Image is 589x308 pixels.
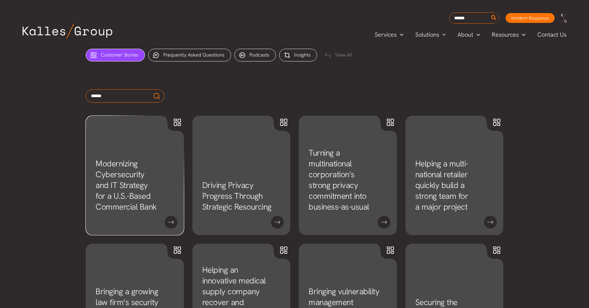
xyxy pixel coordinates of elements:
button: Search [490,13,498,23]
a: ServicesMenu Toggle [369,30,409,40]
a: Driving Privacy Progress Through Strategic Resourcing [202,180,272,212]
a: Turning a multinational corporation’s strong privacy commitment into business-as-usual [309,147,369,212]
a: AboutMenu Toggle [452,30,486,40]
span: Customer Stories [101,52,138,58]
a: Contact Us [531,30,573,40]
nav: Primary Site Navigation [369,29,573,40]
a: SolutionsMenu Toggle [409,30,452,40]
span: Podcasts [249,52,269,58]
span: About [457,30,473,40]
a: Incident Response [506,13,555,23]
span: Contact Us [537,30,566,40]
span: Menu Toggle [519,30,526,40]
a: Helping a multi-national retailer quickly build a strong team for a major project [415,158,468,212]
img: Kalles Group [23,24,112,39]
span: Services [375,30,397,40]
span: Frequently Asked Questions [163,52,224,58]
a: ResourcesMenu Toggle [486,30,531,40]
span: Menu Toggle [439,30,446,40]
a: Modernizing Cybersecurity and IT Strategy for a U.S.-Based Commercial Bank [96,158,157,212]
span: Insights [294,52,311,58]
span: Resources [492,30,519,40]
span: Menu Toggle [473,30,480,40]
div: View All [320,49,359,62]
span: Menu Toggle [397,30,403,40]
span: Solutions [415,30,439,40]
